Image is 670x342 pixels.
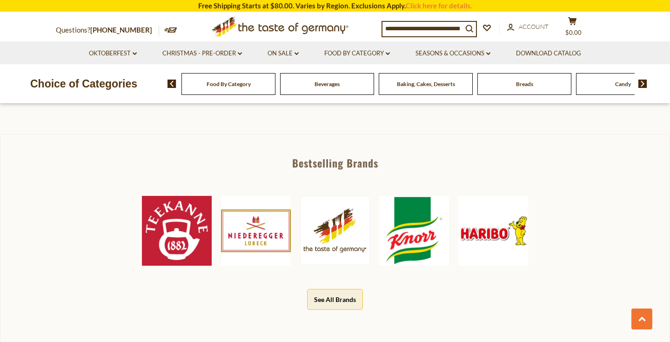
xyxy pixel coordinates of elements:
a: Baking, Cakes, Desserts [397,80,455,87]
span: Account [519,23,549,30]
button: See All Brands [307,289,363,310]
img: next arrow [638,80,647,88]
a: Download Catalog [516,48,581,59]
a: Beverages [315,80,340,87]
a: Click here for details. [406,1,472,10]
img: previous arrow [167,80,176,88]
a: Seasons & Occasions [415,48,490,59]
div: Bestselling Brands [0,158,670,168]
a: Candy [615,80,631,87]
a: Breads [516,80,533,87]
img: Niederegger [221,196,291,266]
a: Account [507,22,549,32]
span: $0.00 [565,29,582,36]
img: The Taste of Germany [300,196,370,265]
img: Knorr [379,196,449,266]
p: Questions? [56,24,159,36]
a: On Sale [268,48,299,59]
a: Christmas - PRE-ORDER [162,48,242,59]
a: Food By Category [324,48,390,59]
img: Teekanne [142,196,212,266]
a: Food By Category [207,80,251,87]
a: [PHONE_NUMBER] [90,26,152,34]
button: $0.00 [558,17,586,40]
img: Haribo [458,196,528,266]
a: Oktoberfest [89,48,137,59]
